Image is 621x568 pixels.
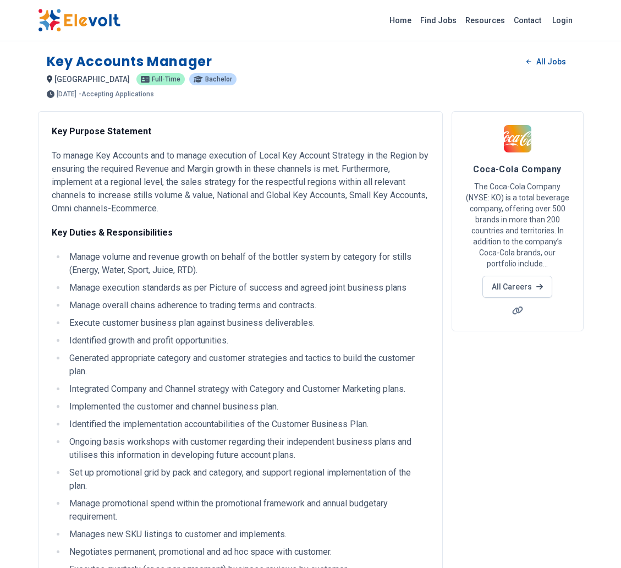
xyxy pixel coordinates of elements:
[504,125,531,152] img: Coca-Cola Company
[57,91,76,97] span: [DATE]
[465,181,570,269] p: The Coca-Cola Company (NYSE: KO) is a total beverage company, offering over 500 brands in more th...
[52,149,429,215] p: To manage Key Accounts and to manage execution of Local Key Account Strategy in the Region by ens...
[66,299,429,312] li: Manage overall chains adherence to trading terms and contracts.
[52,227,173,238] strong: Key Duties & Responsibilities
[482,276,552,298] a: All Careers
[79,91,154,97] p: - Accepting Applications
[47,53,212,70] h1: Key Accounts Manager
[66,281,429,294] li: Manage execution standards as per Picture of success and agreed joint business plans
[473,164,562,174] span: Coca-Cola Company
[416,12,461,29] a: Find Jobs
[152,76,180,83] span: Full-time
[52,126,151,136] strong: Key Purpose Statement
[66,418,429,431] li: Identified the implementation accountabilities of the Customer Business Plan.
[66,250,429,277] li: Manage volume and revenue growth on behalf of the bottler system by category for stills (Energy, ...
[54,75,130,84] span: [GEOGRAPHIC_DATA]
[66,497,429,523] li: Manage promotional spend within the promotional framework and annual budgetary requirement.
[38,9,120,32] img: Elevolt
[66,545,429,559] li: Negotiates permanent, promotional and ad hoc space with customer.
[66,528,429,541] li: Manages new SKU listings to customer and implements.
[66,352,429,378] li: Generated appropriate category and customer strategies and tactics to build the customer plan.
[66,466,429,493] li: Set up promotional grid by pack and category, and support regional implementation of the plan.
[66,316,429,330] li: Execute customer business plan against business deliverables.
[546,9,579,31] a: Login
[66,400,429,413] li: Implemented the customer and channel business plan.
[205,76,232,83] span: Bachelor
[66,383,429,396] li: Integrated Company and Channel strategy with Category and Customer Marketing plans.
[66,334,429,347] li: Identified growth and profit opportunities.
[66,435,429,462] li: Ongoing basis workshops with customer regarding their independent business plans and utilises thi...
[509,12,546,29] a: Contact
[461,12,509,29] a: Resources
[518,53,574,70] a: All Jobs
[385,12,416,29] a: Home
